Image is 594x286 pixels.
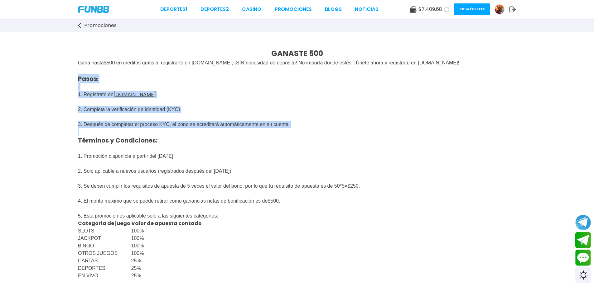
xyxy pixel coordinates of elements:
[78,258,98,263] span: CARTAS
[275,6,312,13] a: Promociones
[78,136,157,145] strong: Términos y Condiciones:
[160,6,187,13] a: Deportes1
[454,3,490,15] button: Depósito
[78,22,123,29] a: Promociones
[350,183,360,189] span: 250.
[495,4,509,14] a: Avatar
[78,228,94,233] span: SLOTS
[131,258,141,263] span: 25%
[78,273,98,278] span: EN VIVO
[325,6,342,13] a: BLOGS
[78,68,347,189] span: 1. Regístrate en 2. Completa la verificación de identidad (KYC) 3. Después de completar el proces...
[131,265,141,271] span: 25%
[78,243,94,248] span: BINGO
[131,273,141,278] span: 25%
[104,60,107,65] span: $
[495,5,504,14] img: Avatar
[355,6,379,13] a: NOTICIAS
[78,6,109,13] img: Company Logo
[131,236,144,241] span: 100%
[78,236,101,241] span: JACKPOT
[78,213,218,218] span: 5. Esta promoción es aplicable solo a las siguientes categorías:
[575,250,591,266] button: Contact customer service
[418,6,442,13] span: $ 7,409.68
[113,91,156,98] a: [DOMAIN_NAME]
[200,6,229,13] a: Deportes2
[78,76,98,83] strong: :
[131,251,144,256] span: 100%
[242,6,261,13] a: CASINO
[268,198,270,204] span: $
[271,48,323,59] strong: GANASTE 500
[84,22,117,29] span: Promociones
[131,243,144,248] span: 100%
[78,251,118,256] span: OTROS JUEGOS
[78,74,97,83] span: Pasos
[131,220,202,227] strong: Valor de apuesta contado
[78,265,105,271] span: DEPORTES
[575,267,591,283] div: Switch theme
[347,183,350,189] span: $
[131,228,144,233] span: 100%
[270,198,280,204] span: 500.
[107,60,459,65] span: 500 en créditos gratis al registrarte en [DOMAIN_NAME], ¡SIN necesidad de depósito! No importa dó...
[575,214,591,231] button: Join telegram channel
[575,232,591,248] button: Join telegram
[78,60,104,65] span: Gana hasta
[78,198,268,204] span: 4. El monto máximo que se puede retirar como ganancias netas de bonificación es de
[78,220,130,227] strong: Categoría de juego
